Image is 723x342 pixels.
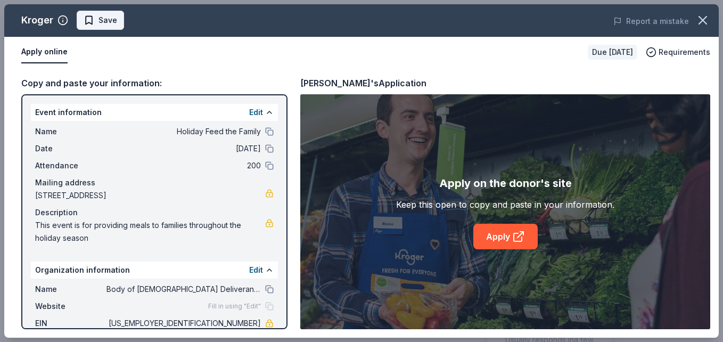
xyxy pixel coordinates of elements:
span: Attendance [35,159,106,172]
button: Edit [249,264,263,276]
div: Keep this open to copy and paste in your information. [396,198,614,211]
span: Date [35,142,106,155]
div: Organization information [31,262,278,279]
button: Report a mistake [613,15,689,28]
div: Kroger [21,12,53,29]
div: Due [DATE] [588,45,637,60]
button: Apply online [21,41,68,63]
span: [STREET_ADDRESS] [35,189,265,202]
span: This event is for providing meals to families throughout the holiday season [35,219,265,245]
button: Save [77,11,124,30]
button: Edit [249,106,263,119]
span: Name [35,283,106,296]
span: Holiday Feed the Family [106,125,261,138]
span: Body of [DEMOGRAPHIC_DATA] Deliverance Ministries [106,283,261,296]
div: Description [35,206,274,219]
div: Apply on the donor's site [439,175,572,192]
div: [PERSON_NAME]'s Application [300,76,426,90]
span: Name [35,125,106,138]
button: Requirements [646,46,710,59]
span: 200 [106,159,261,172]
div: Copy and paste your information: [21,76,287,90]
span: [DATE] [106,142,261,155]
span: Fill in using "Edit" [208,302,261,311]
span: Requirements [659,46,710,59]
div: Event information [31,104,278,121]
span: EIN [35,317,106,330]
span: [US_EMPLOYER_IDENTIFICATION_NUMBER] [106,317,261,330]
span: Save [98,14,117,27]
div: Mailing address [35,176,274,189]
a: Apply [473,224,538,249]
span: Website [35,300,106,313]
